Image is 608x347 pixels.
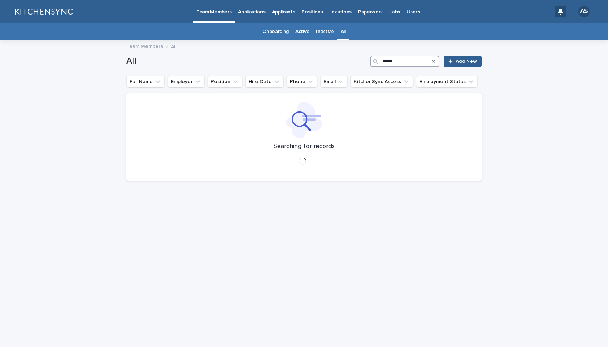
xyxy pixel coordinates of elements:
[316,23,334,40] a: Inactive
[350,76,413,87] button: KitchenSync Access
[274,143,335,151] p: Searching for records
[370,56,439,67] input: Search
[168,76,205,87] button: Employer
[341,23,346,40] a: All
[208,76,242,87] button: Position
[578,6,590,17] div: AS
[245,76,284,87] button: Hire Date
[295,23,309,40] a: Active
[416,76,478,87] button: Employment Status
[171,42,176,50] p: All
[126,76,165,87] button: Full Name
[126,42,163,50] a: Team Members
[15,4,73,19] img: lGNCzQTxQVKGkIr0XjOy
[444,56,482,67] a: Add New
[456,59,477,64] span: Add New
[262,23,289,40] a: Onboarding
[320,76,348,87] button: Email
[287,76,317,87] button: Phone
[126,56,367,66] h1: All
